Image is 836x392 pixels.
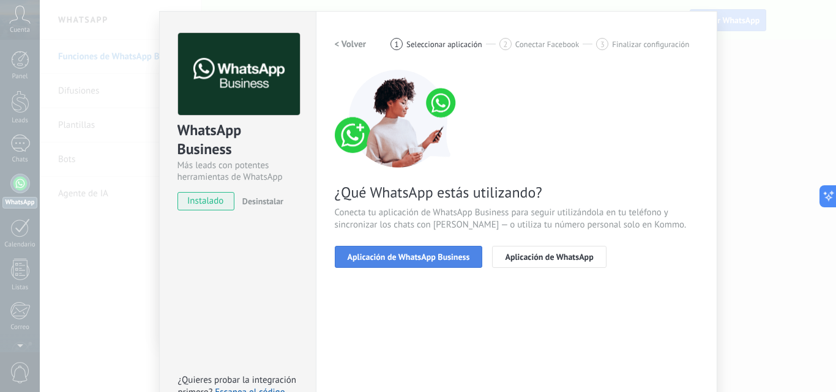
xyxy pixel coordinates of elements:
div: Más leads con potentes herramientas de WhatsApp [177,160,298,183]
span: Desinstalar [242,196,283,207]
button: < Volver [335,33,367,55]
button: Aplicación de WhatsApp Business [335,246,483,268]
span: 3 [600,39,605,50]
h2: < Volver [335,39,367,50]
img: connect number [335,70,463,168]
span: Finalizar configuración [612,40,689,49]
span: Conectar Facebook [515,40,580,49]
button: Desinstalar [237,192,283,210]
span: Seleccionar aplicación [406,40,482,49]
span: 1 [395,39,399,50]
div: WhatsApp Business [177,120,298,160]
img: logo_main.png [178,33,300,116]
span: Aplicación de WhatsApp Business [348,253,470,261]
span: Conecta tu aplicación de WhatsApp Business para seguir utilizándola en tu teléfono y sincronizar ... [335,207,698,231]
span: ¿Qué WhatsApp estás utilizando? [335,183,698,202]
span: 2 [503,39,507,50]
span: instalado [178,192,234,210]
span: Aplicación de WhatsApp [505,253,593,261]
button: Aplicación de WhatsApp [492,246,606,268]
